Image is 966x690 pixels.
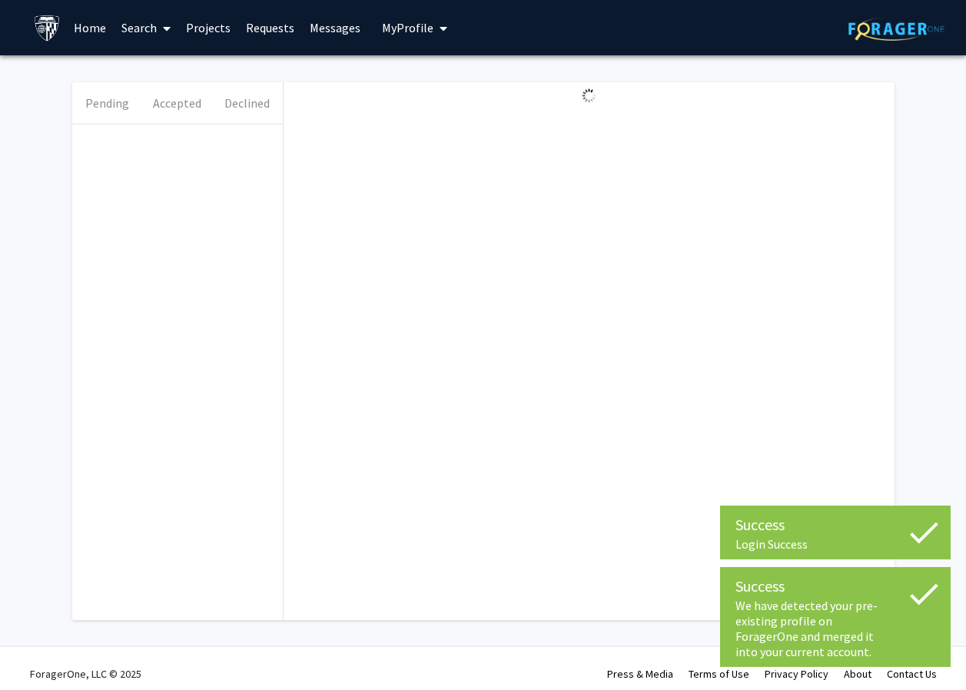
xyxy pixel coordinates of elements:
[848,17,944,41] img: ForagerOne Logo
[735,575,935,598] div: Success
[178,1,238,55] a: Projects
[735,598,935,659] div: We have detected your pre-existing profile on ForagerOne and merged it into your current account.
[238,1,302,55] a: Requests
[142,82,212,124] button: Accepted
[34,15,61,41] img: Johns Hopkins University Logo
[66,1,114,55] a: Home
[607,667,673,681] a: Press & Media
[576,82,603,109] img: Loading
[114,1,178,55] a: Search
[735,536,935,552] div: Login Success
[735,513,935,536] div: Success
[382,20,433,35] span: My Profile
[689,667,749,681] a: Terms of Use
[212,82,282,124] button: Declined
[302,1,368,55] a: Messages
[72,82,142,124] button: Pending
